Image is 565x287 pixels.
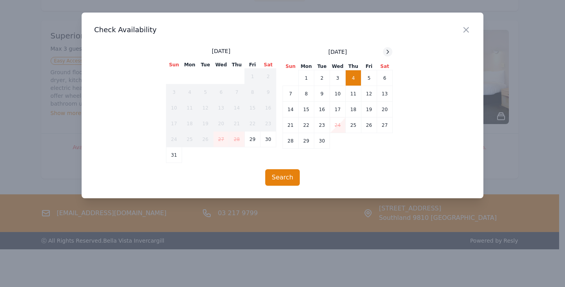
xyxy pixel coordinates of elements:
td: 22 [299,117,314,133]
td: 7 [283,86,299,102]
td: 20 [377,102,393,117]
td: 14 [283,102,299,117]
td: 2 [261,69,276,84]
td: 30 [261,132,276,147]
th: Sun [166,61,182,69]
td: 27 [377,117,393,133]
th: Sat [261,61,276,69]
th: Fri [361,63,377,70]
td: 12 [198,100,213,116]
td: 4 [346,70,361,86]
td: 6 [377,70,393,86]
td: 11 [182,100,198,116]
td: 8 [299,86,314,102]
td: 24 [166,132,182,147]
td: 17 [330,102,346,117]
td: 28 [229,132,245,147]
th: Wed [213,61,229,69]
th: Tue [314,63,330,70]
td: 26 [361,117,377,133]
td: 25 [346,117,361,133]
td: 16 [261,100,276,116]
td: 28 [283,133,299,149]
td: 19 [361,102,377,117]
th: Wed [330,63,346,70]
td: 27 [213,132,229,147]
td: 2 [314,70,330,86]
td: 23 [314,117,330,133]
td: 23 [261,116,276,132]
td: 9 [261,84,276,100]
td: 1 [245,69,261,84]
span: [DATE] [328,48,347,56]
td: 16 [314,102,330,117]
td: 31 [166,147,182,163]
td: 4 [182,84,198,100]
th: Tue [198,61,213,69]
span: [DATE] [212,47,230,55]
td: 13 [213,100,229,116]
td: 11 [346,86,361,102]
td: 3 [330,70,346,86]
td: 29 [245,132,261,147]
td: 19 [198,116,213,132]
td: 12 [361,86,377,102]
td: 20 [213,116,229,132]
td: 6 [213,84,229,100]
th: Mon [299,63,314,70]
th: Thu [346,63,361,70]
td: 14 [229,100,245,116]
td: 13 [377,86,393,102]
td: 9 [314,86,330,102]
td: 18 [346,102,361,117]
td: 8 [245,84,261,100]
td: 10 [166,100,182,116]
th: Fri [245,61,261,69]
td: 10 [330,86,346,102]
th: Sun [283,63,299,70]
td: 15 [299,102,314,117]
td: 7 [229,84,245,100]
td: 5 [198,84,213,100]
td: 25 [182,132,198,147]
td: 30 [314,133,330,149]
th: Sat [377,63,393,70]
td: 3 [166,84,182,100]
td: 26 [198,132,213,147]
td: 21 [229,116,245,132]
th: Thu [229,61,245,69]
td: 24 [330,117,346,133]
td: 29 [299,133,314,149]
td: 22 [245,116,261,132]
td: 21 [283,117,299,133]
td: 18 [182,116,198,132]
td: 15 [245,100,261,116]
h3: Check Availability [94,25,471,35]
td: 17 [166,116,182,132]
td: 5 [361,70,377,86]
td: 1 [299,70,314,86]
th: Mon [182,61,198,69]
button: Search [265,169,300,186]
